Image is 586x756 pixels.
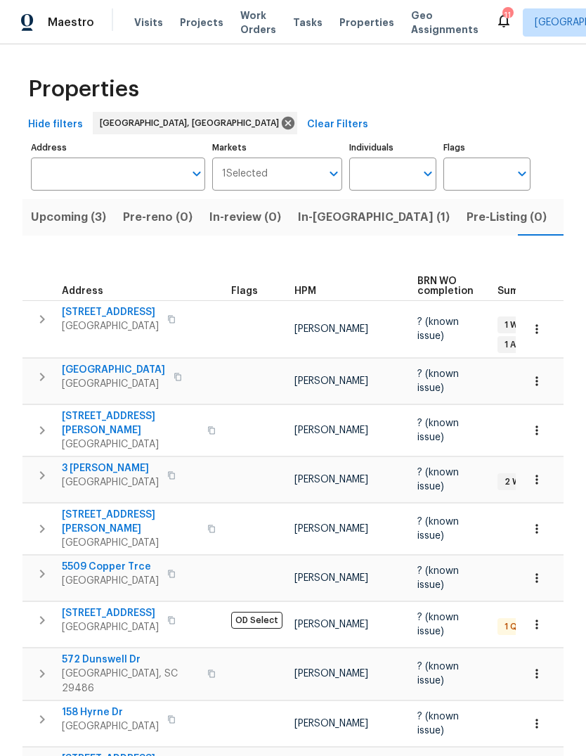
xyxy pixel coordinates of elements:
[240,8,276,37] span: Work Orders
[417,566,459,590] span: ? (known issue)
[62,705,159,719] span: 158 Hyrne Dr
[499,319,530,331] span: 1 WIP
[294,324,368,334] span: [PERSON_NAME]
[231,612,282,629] span: OD Select
[134,15,163,30] span: Visits
[418,164,438,184] button: Open
[31,207,106,227] span: Upcoming (3)
[22,112,89,138] button: Hide filters
[339,15,394,30] span: Properties
[231,286,258,296] span: Flags
[497,286,543,296] span: Summary
[62,667,199,695] span: [GEOGRAPHIC_DATA], SC 29486
[417,369,459,393] span: ? (known issue)
[62,536,199,550] span: [GEOGRAPHIC_DATA]
[294,719,368,729] span: [PERSON_NAME]
[293,18,323,27] span: Tasks
[294,376,368,386] span: [PERSON_NAME]
[417,468,459,492] span: ? (known issue)
[443,143,530,152] label: Flags
[93,112,297,134] div: [GEOGRAPHIC_DATA], [GEOGRAPHIC_DATA]
[62,319,159,333] span: [GEOGRAPHIC_DATA]
[417,662,459,686] span: ? (known issue)
[28,116,83,134] span: Hide filters
[100,116,285,130] span: [GEOGRAPHIC_DATA], [GEOGRAPHIC_DATA]
[31,143,205,152] label: Address
[499,621,529,633] span: 1 QC
[62,475,159,489] span: [GEOGRAPHIC_DATA]
[62,461,159,475] span: 3 [PERSON_NAME]
[417,517,459,541] span: ? (known issue)
[294,286,316,296] span: HPM
[62,653,199,667] span: 572 Dunswell Dr
[294,573,368,583] span: [PERSON_NAME]
[222,168,268,180] span: 1 Selected
[62,574,159,588] span: [GEOGRAPHIC_DATA]
[307,116,368,134] span: Clear Filters
[417,712,459,736] span: ? (known issue)
[62,305,159,319] span: [STREET_ADDRESS]
[187,164,207,184] button: Open
[294,620,368,629] span: [PERSON_NAME]
[209,207,281,227] span: In-review (0)
[417,317,459,341] span: ? (known issue)
[62,409,199,437] span: [STREET_ADDRESS][PERSON_NAME]
[417,276,474,296] span: BRN WO completion
[301,112,374,138] button: Clear Filters
[417,418,459,442] span: ? (known issue)
[499,339,558,351] span: 1 Accepted
[294,669,368,679] span: [PERSON_NAME]
[62,363,165,377] span: [GEOGRAPHIC_DATA]
[298,207,450,227] span: In-[GEOGRAPHIC_DATA] (1)
[502,8,512,23] div: 11
[62,286,103,296] span: Address
[294,475,368,485] span: [PERSON_NAME]
[62,560,159,574] span: 5509 Copper Trce
[62,437,199,451] span: [GEOGRAPHIC_DATA]
[180,15,223,30] span: Projects
[62,620,159,634] span: [GEOGRAPHIC_DATA]
[294,425,368,435] span: [PERSON_NAME]
[499,476,533,488] span: 2 WIP
[294,524,368,534] span: [PERSON_NAME]
[123,207,193,227] span: Pre-reno (0)
[411,8,478,37] span: Geo Assignments
[62,508,199,536] span: [STREET_ADDRESS][PERSON_NAME]
[349,143,436,152] label: Individuals
[324,164,344,184] button: Open
[62,719,159,733] span: [GEOGRAPHIC_DATA]
[62,606,159,620] span: [STREET_ADDRESS]
[28,82,139,96] span: Properties
[417,613,459,636] span: ? (known issue)
[467,207,547,227] span: Pre-Listing (0)
[62,377,165,391] span: [GEOGRAPHIC_DATA]
[512,164,532,184] button: Open
[48,15,94,30] span: Maestro
[212,143,343,152] label: Markets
